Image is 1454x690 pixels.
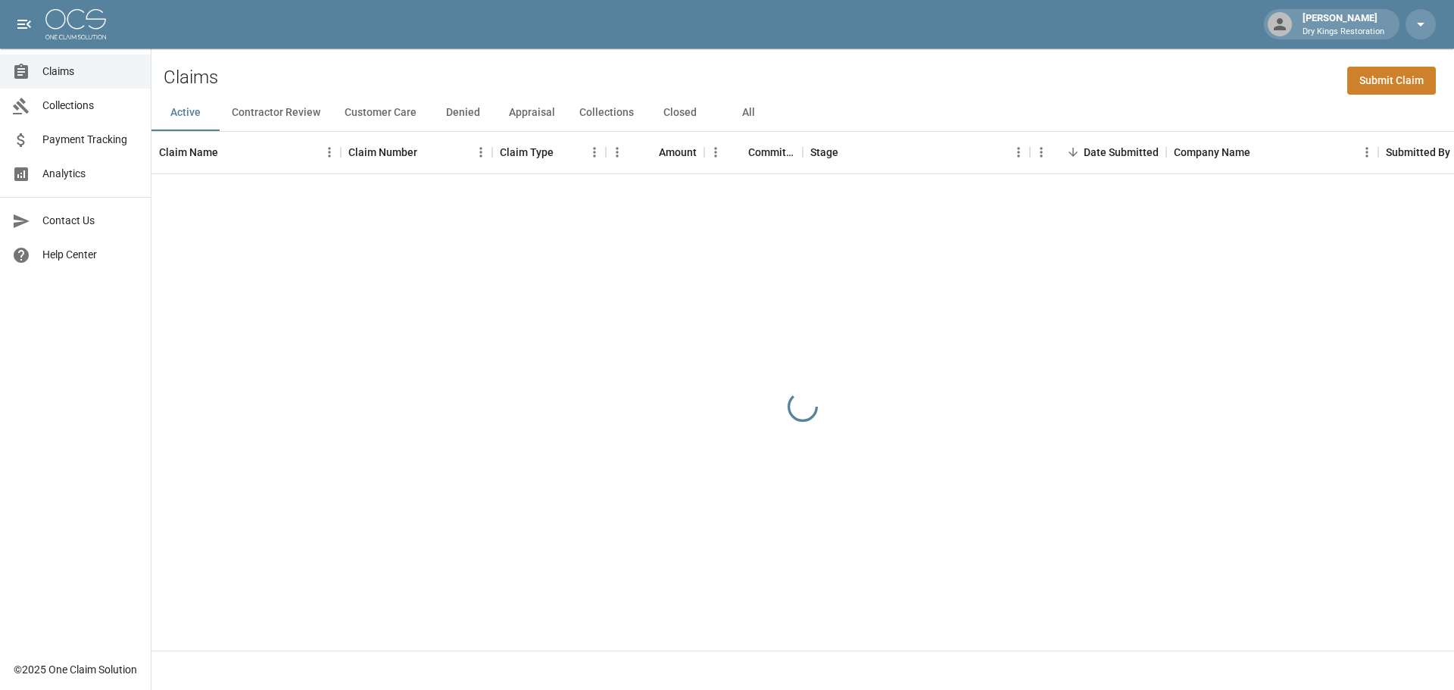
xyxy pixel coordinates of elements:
div: Amount [606,131,704,173]
span: Analytics [42,166,139,182]
div: Claim Name [151,131,341,173]
button: Menu [606,141,629,164]
button: Active [151,95,220,131]
div: Committed Amount [748,131,795,173]
button: Menu [704,141,727,164]
button: All [714,95,782,131]
div: Amount [659,131,697,173]
div: Date Submitted [1084,131,1159,173]
div: © 2025 One Claim Solution [14,662,137,677]
button: open drawer [9,9,39,39]
button: Customer Care [332,95,429,131]
div: Date Submitted [1030,131,1166,173]
div: Company Name [1166,131,1378,173]
span: Collections [42,98,139,114]
button: Menu [1007,141,1030,164]
div: Company Name [1174,131,1250,173]
div: Committed Amount [704,131,803,173]
div: Submitted By [1386,131,1450,173]
span: Claims [42,64,139,80]
div: Claim Number [341,131,492,173]
img: ocs-logo-white-transparent.png [45,9,106,39]
button: Denied [429,95,497,131]
button: Menu [1356,141,1378,164]
button: Menu [1030,141,1053,164]
div: Stage [810,131,838,173]
button: Menu [318,141,341,164]
span: Payment Tracking [42,132,139,148]
div: Stage [803,131,1030,173]
div: Claim Type [500,131,554,173]
h2: Claims [164,67,218,89]
a: Submit Claim [1347,67,1436,95]
button: Contractor Review [220,95,332,131]
div: Claim Name [159,131,218,173]
button: Sort [838,142,860,163]
button: Sort [554,142,575,163]
span: Contact Us [42,213,139,229]
button: Sort [1250,142,1271,163]
button: Collections [567,95,646,131]
div: Claim Type [492,131,606,173]
button: Sort [1062,142,1084,163]
button: Appraisal [497,95,567,131]
button: Menu [470,141,492,164]
div: Claim Number [348,131,417,173]
div: dynamic tabs [151,95,1454,131]
button: Sort [218,142,239,163]
button: Sort [727,142,748,163]
span: Help Center [42,247,139,263]
button: Closed [646,95,714,131]
button: Menu [583,141,606,164]
p: Dry Kings Restoration [1303,26,1384,39]
button: Sort [417,142,438,163]
button: Sort [638,142,659,163]
div: [PERSON_NAME] [1296,11,1390,38]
